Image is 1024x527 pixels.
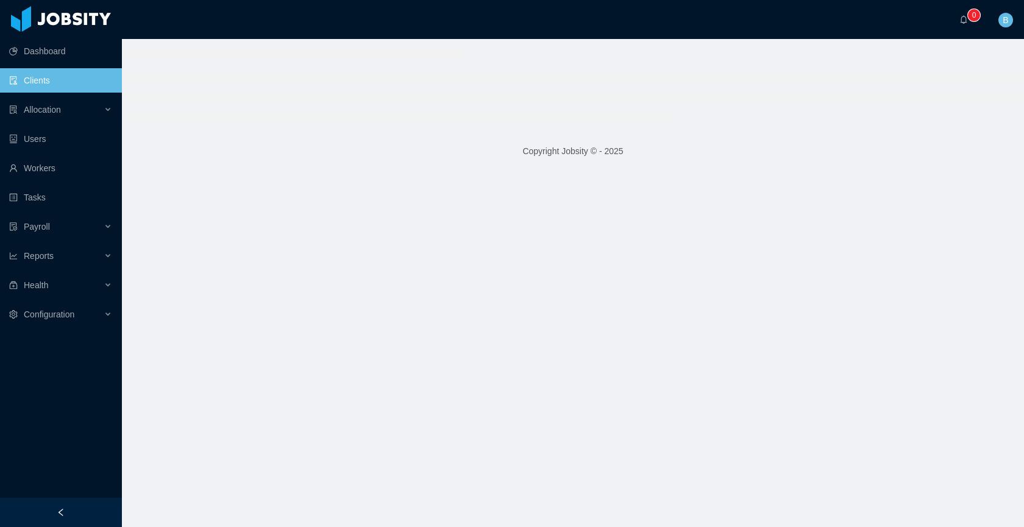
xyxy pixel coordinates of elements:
sup: 0 [968,9,980,21]
span: Configuration [24,309,74,319]
i: icon: file-protect [9,222,18,231]
i: icon: line-chart [9,252,18,260]
a: icon: robotUsers [9,127,112,151]
a: icon: pie-chartDashboard [9,39,112,63]
i: icon: setting [9,310,18,319]
i: icon: medicine-box [9,281,18,289]
span: B [1003,13,1008,27]
span: Health [24,280,48,290]
a: icon: userWorkers [9,156,112,180]
span: Allocation [24,105,61,115]
a: icon: profileTasks [9,185,112,210]
i: icon: bell [959,15,968,24]
footer: Copyright Jobsity © - 2025 [122,130,1024,172]
a: icon: auditClients [9,68,112,93]
span: Payroll [24,222,50,232]
span: Reports [24,251,54,261]
i: icon: solution [9,105,18,114]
